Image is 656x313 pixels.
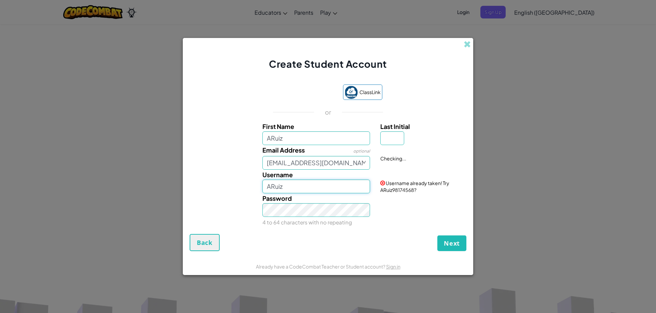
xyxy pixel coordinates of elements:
span: Email Address [262,146,305,154]
button: Back [190,234,220,251]
span: First Name [262,122,294,130]
button: Next [437,235,466,251]
small: 4 to 64 characters with no repeating [262,219,352,225]
a: Sign in [386,263,400,270]
span: Back [197,238,213,247]
p: or [325,108,331,116]
span: Create Student Account [269,58,387,70]
span: Checking... [380,155,406,161]
span: Already have a CodeCombat Teacher or Student account? [256,263,386,270]
iframe: Sign in with Google Button [270,86,340,101]
span: optional [353,148,370,154]
span: Next [444,239,460,247]
span: Password [262,194,292,202]
span: Last Initial [380,122,410,130]
img: classlink-logo-small.png [345,86,358,99]
span: Username already taken! Try ARuiz98174568? [380,180,449,193]
span: ClassLink [359,87,381,97]
span: Username [262,171,293,179]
